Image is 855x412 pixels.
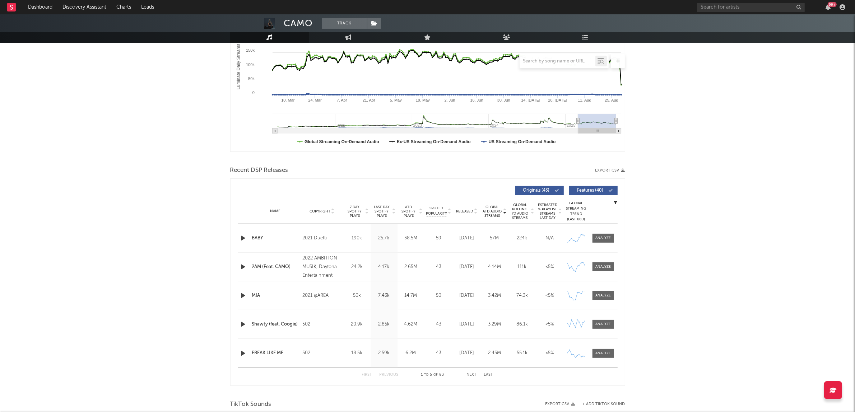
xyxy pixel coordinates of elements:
[566,201,587,222] div: Global Streaming Trend (Last 60D)
[372,205,391,218] span: Last Day Spotify Plays
[510,235,534,242] div: 224k
[345,292,369,299] div: 50k
[510,350,534,357] div: 55.1k
[399,235,423,242] div: 38.5M
[345,263,369,271] div: 24.2k
[372,321,396,328] div: 2.85k
[574,188,607,193] span: Features ( 40 )
[390,98,402,102] text: 5. May
[230,400,271,409] span: TikTok Sounds
[828,2,837,7] div: 99 +
[252,350,299,357] a: FREAK LIKE ME
[252,321,299,328] a: Shawty (feat. Coogie)
[582,402,625,406] button: + Add TikTok Sound
[231,8,625,151] svg: Luminate Daily Consumption
[578,98,591,102] text: 11. Aug
[322,18,367,29] button: Track
[362,98,375,102] text: 21. Apr
[595,168,625,173] button: Export CSV
[426,235,451,242] div: 59
[575,402,625,406] button: + Add TikTok Sound
[302,320,341,329] div: 502
[569,186,618,195] button: Features(40)
[483,321,507,328] div: 3.29M
[246,48,255,52] text: 150k
[284,18,313,29] div: CAMO
[399,321,423,328] div: 4.62M
[510,292,534,299] div: 74.3k
[483,235,507,242] div: 57M
[510,203,530,220] span: Global Rolling 7D Audio Streams
[424,373,429,376] span: to
[484,373,493,377] button: Last
[413,371,452,379] div: 1 5 83
[434,373,438,376] span: of
[538,203,558,220] span: Estimated % Playlist Streams Last Day
[308,98,322,102] text: 24. Mar
[372,263,396,271] div: 4.17k
[345,205,364,218] span: 7 Day Spotify Plays
[521,98,540,102] text: 14. [DATE]
[302,254,341,280] div: 2022 AMBITION MUSIK, Daytona Entertainment
[345,235,369,242] div: 190k
[426,263,451,271] div: 43
[302,349,341,357] div: 502
[538,292,562,299] div: <5%
[252,209,299,214] div: Name
[302,234,341,243] div: 2021 Duetti
[399,205,418,218] span: ATD Spotify Plays
[488,139,556,144] text: US Streaming On-Demand Audio
[397,139,471,144] text: Ex-US Streaming On-Demand Audio
[444,98,455,102] text: 2. Jun
[515,186,564,195] button: Originals(43)
[399,263,423,271] div: 2.65M
[455,350,479,357] div: [DATE]
[336,98,347,102] text: 7. Apr
[545,402,575,406] button: Export CSV
[310,209,330,214] span: Copyright
[470,98,483,102] text: 16. Jun
[252,292,299,299] a: MIA
[345,350,369,357] div: 18.5k
[236,44,241,89] text: Luminate Daily Streams
[372,350,396,357] div: 2.59k
[426,350,451,357] div: 43
[305,139,379,144] text: Global Streaming On-Demand Audio
[399,350,423,357] div: 6.2M
[252,90,254,95] text: 0
[252,235,299,242] div: BABY
[426,206,447,216] span: Spotify Popularity
[426,292,451,299] div: 50
[248,76,255,81] text: 50k
[456,209,473,214] span: Released
[252,263,299,271] a: 2AM (Feat. CAMO)
[538,350,562,357] div: <5%
[510,321,534,328] div: 86.1k
[483,292,507,299] div: 3.42M
[697,3,805,12] input: Search for artists
[455,263,479,271] div: [DATE]
[372,235,396,242] div: 25.7k
[345,321,369,328] div: 20.9k
[538,235,562,242] div: N/A
[520,58,595,64] input: Search by song name or URL
[455,321,479,328] div: [DATE]
[426,321,451,328] div: 43
[548,98,567,102] text: 28. [DATE]
[510,263,534,271] div: 111k
[302,291,341,300] div: 2021 @AREA
[455,292,479,299] div: [DATE]
[380,373,399,377] button: Previous
[520,188,553,193] span: Originals ( 43 )
[372,292,396,299] div: 7.43k
[826,4,831,10] button: 99+
[483,350,507,357] div: 2.45M
[483,205,502,218] span: Global ATD Audio Streams
[281,98,295,102] text: 10. Mar
[605,98,618,102] text: 25. Aug
[483,263,507,271] div: 4.14M
[399,292,423,299] div: 14.7M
